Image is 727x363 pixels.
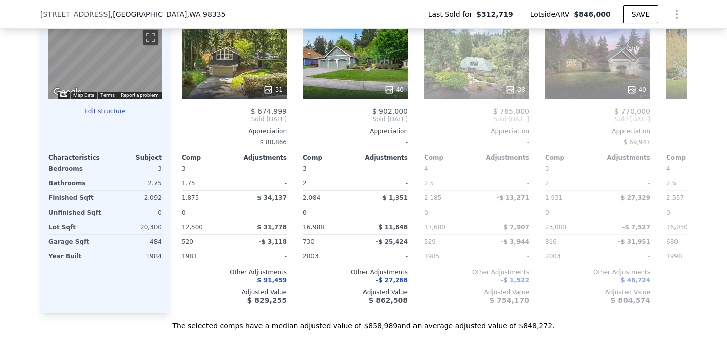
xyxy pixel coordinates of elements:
div: - [424,135,529,149]
span: 1,875 [182,194,199,201]
div: Appreciation [303,127,408,135]
div: Other Adjustments [545,268,650,276]
span: -$ 1,522 [501,277,529,284]
div: Lot Sqft [48,220,103,234]
div: 2.5 [666,176,717,190]
div: Comp [424,153,477,162]
div: - [357,176,408,190]
div: 40 [627,85,646,95]
span: 17,600 [424,224,445,231]
div: Street View [48,26,162,99]
span: -$ 13,271 [497,194,529,201]
span: 529 [424,238,436,245]
div: Comp [666,153,719,162]
span: 2,084 [303,194,320,201]
div: - [357,249,408,264]
div: - [600,162,650,176]
div: 2.5 [424,176,475,190]
div: 1981 [182,249,232,264]
span: $ 91,459 [257,277,287,284]
div: - [236,205,287,220]
div: - [479,176,529,190]
span: Lotside ARV [530,9,574,19]
span: 3 [182,165,186,172]
span: Last Sold for [428,9,477,19]
span: Sold [DATE] [182,115,287,123]
span: -$ 3,944 [501,238,529,245]
div: Adjusted Value [424,288,529,296]
span: 0 [303,209,307,216]
button: Edit structure [48,107,162,115]
div: - [357,162,408,176]
button: SAVE [623,5,658,23]
div: Other Adjustments [424,268,529,276]
div: - [479,249,529,264]
span: [STREET_ADDRESS] [40,9,111,19]
span: $ 80,866 [260,139,287,146]
span: 680 [666,238,678,245]
span: $312,719 [476,9,513,19]
div: The selected comps have a median adjusted value of $858,989 and an average adjusted value of $848... [40,313,687,331]
div: - [357,205,408,220]
span: -$ 7,527 [622,224,650,231]
span: -$ 25,424 [376,238,408,245]
span: Sold [DATE] [545,115,650,123]
span: $ 34,137 [257,194,287,201]
span: -$ 3,118 [259,238,287,245]
span: $ 1,351 [383,194,408,201]
div: 1.75 [182,176,232,190]
span: 12,500 [182,224,203,231]
span: $ 765,000 [493,107,529,115]
span: $ 829,255 [247,296,287,304]
div: 2003 [303,249,353,264]
span: 3 [303,165,307,172]
div: 2,092 [107,191,162,205]
div: - [600,176,650,190]
div: - [600,249,650,264]
div: 2 [303,176,353,190]
span: 0 [182,209,186,216]
span: 4 [424,165,428,172]
span: $ 11,848 [378,224,408,231]
span: , [GEOGRAPHIC_DATA] [111,9,226,19]
div: - [479,162,529,176]
div: 1998 [666,249,717,264]
div: Adjustments [355,153,408,162]
a: Report a problem [121,92,159,98]
span: 1,931 [545,194,562,201]
span: 520 [182,238,193,245]
div: Map [48,26,162,99]
div: Adjusted Value [545,288,650,296]
div: 20,300 [107,220,162,234]
div: 484 [107,235,162,249]
div: - [600,205,650,220]
img: Google [51,86,84,99]
div: 0 [107,205,162,220]
span: $ 804,574 [611,296,650,304]
div: 40 [384,85,404,95]
span: $ 862,508 [369,296,408,304]
div: 2003 [545,249,596,264]
div: Bathrooms [48,176,103,190]
div: - [236,176,287,190]
button: Keyboard shortcuts [60,92,67,97]
span: 4 [666,165,670,172]
div: Garage Sqft [48,235,103,249]
div: 1985 [424,249,475,264]
div: Other Adjustments [182,268,287,276]
span: $ 46,724 [620,277,650,284]
a: Terms [100,92,115,98]
span: 2,185 [424,194,441,201]
span: 16,988 [303,224,324,231]
div: 38 [505,85,525,95]
div: Subject [105,153,162,162]
span: $ 27,329 [620,194,650,201]
div: - [236,249,287,264]
div: 1984 [107,249,162,264]
span: $ 902,000 [372,107,408,115]
div: - [236,162,287,176]
span: $ 770,000 [614,107,650,115]
div: 31 [263,85,283,95]
div: Adjusted Value [303,288,408,296]
div: Appreciation [182,127,287,135]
